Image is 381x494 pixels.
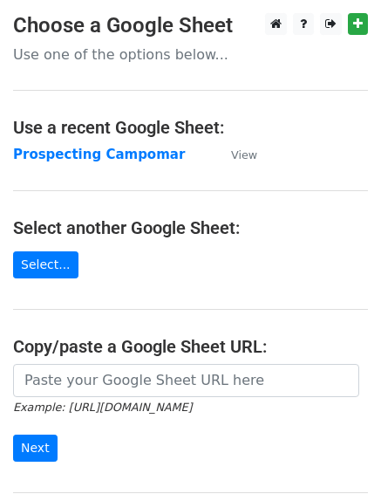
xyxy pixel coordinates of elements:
[13,435,58,462] input: Next
[13,336,368,357] h4: Copy/paste a Google Sheet URL:
[231,148,257,161] small: View
[13,13,368,38] h3: Choose a Google Sheet
[13,217,368,238] h4: Select another Google Sheet:
[13,117,368,138] h4: Use a recent Google Sheet:
[13,45,368,64] p: Use one of the options below...
[13,364,359,397] input: Paste your Google Sheet URL here
[13,147,185,162] a: Prospecting Campomar
[214,147,257,162] a: View
[13,251,78,278] a: Select...
[13,401,192,414] small: Example: [URL][DOMAIN_NAME]
[294,410,381,494] iframe: Chat Widget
